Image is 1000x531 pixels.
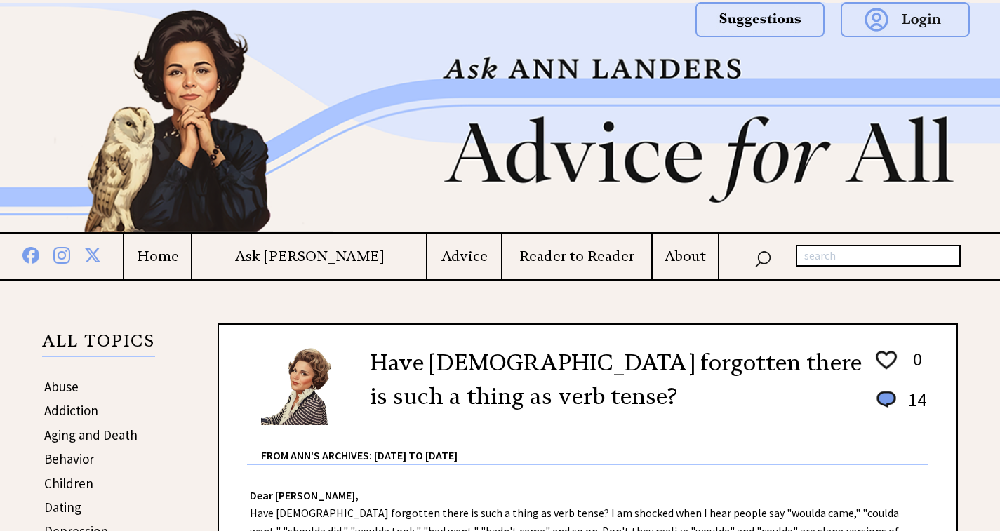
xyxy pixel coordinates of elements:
[44,378,79,395] a: Abuse
[370,346,862,413] h2: Have [DEMOGRAPHIC_DATA] forgotten there is such a thing as verb tense?
[22,244,39,264] img: facebook%20blue.png
[653,248,719,265] a: About
[44,475,93,492] a: Children
[874,348,899,372] img: heart_outline%201.png
[427,248,500,265] a: Advice
[874,389,899,411] img: message_round%201.png
[695,2,825,37] img: suggestions.png
[84,244,101,263] img: x%20blue.png
[754,248,771,268] img: search_nav.png
[796,245,961,267] input: search
[841,2,970,37] img: login.png
[502,248,651,265] a: Reader to Reader
[44,450,94,467] a: Behavior
[901,388,927,425] td: 14
[261,346,349,425] img: Ann6%20v2%20small.png
[44,402,98,419] a: Addiction
[53,244,70,264] img: instagram%20blue.png
[44,499,81,516] a: Dating
[192,248,426,265] a: Ask [PERSON_NAME]
[250,488,359,502] strong: Dear [PERSON_NAME],
[261,426,928,464] div: From Ann's Archives: [DATE] to [DATE]
[44,426,138,443] a: Aging and Death
[42,333,155,357] p: ALL TOPICS
[124,248,191,265] a: Home
[901,347,927,387] td: 0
